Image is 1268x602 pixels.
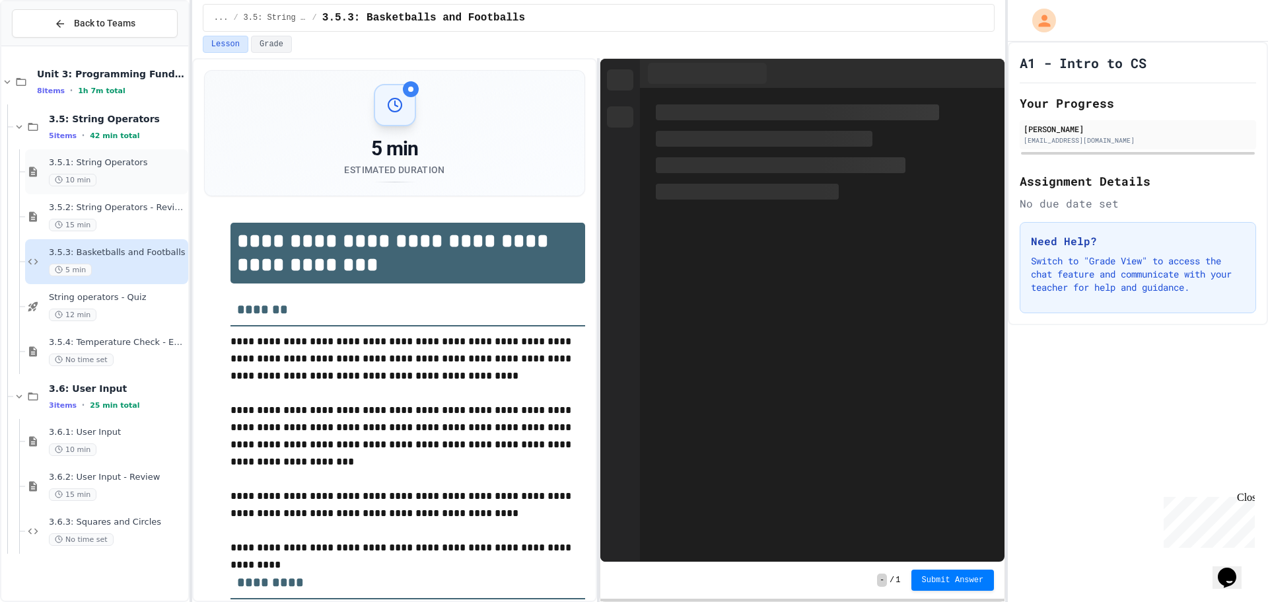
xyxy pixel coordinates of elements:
span: 12 min [49,309,96,321]
span: Back to Teams [74,17,135,30]
span: 42 min total [90,132,139,140]
span: Unit 3: Programming Fundamentals [37,68,186,80]
span: 3.5: String Operators [49,113,186,125]
span: 10 min [49,443,96,456]
span: 3.6.1: User Input [49,427,186,438]
span: - [877,574,887,587]
h2: Your Progress [1020,94,1256,112]
span: / [312,13,317,23]
div: Chat with us now!Close [5,5,91,84]
span: 10 min [49,174,96,186]
p: Switch to "Grade View" to access the chat feature and communicate with your teacher for help and ... [1031,254,1245,294]
div: 5 min [344,137,444,161]
button: Grade [251,36,292,53]
iframe: chat widget [1213,549,1255,589]
span: • [82,400,85,410]
span: 3.6: User Input [49,383,186,395]
span: 5 min [49,264,92,276]
button: Back to Teams [12,9,178,38]
span: 1h 7m total [78,87,125,95]
button: Submit Answer [911,570,995,591]
span: 3.5.3: Basketballs and Footballs [49,247,186,258]
div: No due date set [1020,196,1256,211]
span: No time set [49,533,114,546]
h1: A1 - Intro to CS [1020,54,1146,72]
span: 3.6.3: Squares and Circles [49,517,186,528]
span: 3.5: String Operators [244,13,307,23]
span: 3.5.1: String Operators [49,157,186,169]
iframe: chat widget [1158,492,1255,548]
div: My Account [1018,5,1059,36]
span: 8 items [37,87,65,95]
span: • [70,85,73,96]
span: 3.6.2: User Input - Review [49,472,186,483]
div: Estimated Duration [344,163,444,176]
div: [PERSON_NAME] [1024,123,1252,135]
span: ... [214,13,229,23]
span: 1 [896,575,900,585]
span: 3.5.4: Temperature Check - Exit Ticket [49,337,186,348]
span: No time set [49,354,114,366]
span: 3 items [49,401,77,410]
span: / [233,13,238,23]
span: 5 items [49,132,77,140]
span: 15 min [49,219,96,231]
span: 15 min [49,488,96,501]
span: / [890,575,894,585]
h2: Assignment Details [1020,172,1256,190]
button: Lesson [203,36,248,53]
span: 25 min total [90,401,139,410]
span: 3.5.2: String Operators - Review [49,202,186,213]
h3: Need Help? [1031,233,1245,249]
span: • [82,130,85,141]
span: String operators - Quiz [49,292,186,303]
span: Submit Answer [922,575,984,585]
div: [EMAIL_ADDRESS][DOMAIN_NAME] [1024,135,1252,145]
span: 3.5.3: Basketballs and Footballs [322,10,525,26]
